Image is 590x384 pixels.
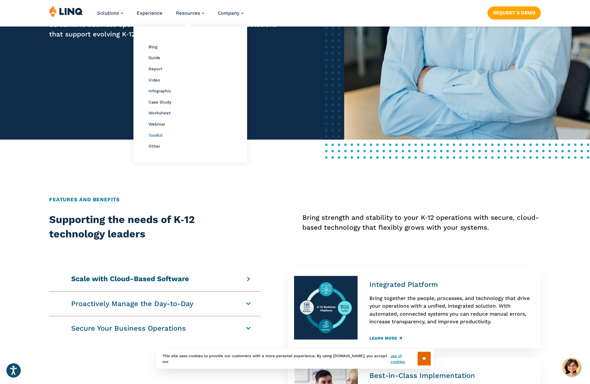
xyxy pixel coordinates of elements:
[148,44,157,49] a: Blog
[176,10,200,16] span: Resources
[71,324,231,333] h4: Secure Your Business Operations
[148,111,171,115] a: Worksheet
[369,295,530,325] span: Bring together the people, processes, and technology that drive your operations with a unified, i...
[148,122,165,127] a: Webinar
[148,88,171,93] a: Infographic
[148,78,160,82] a: Video
[97,5,244,26] nav: Primary Navigation
[218,10,239,16] span: Company
[97,10,123,16] a: Solutions
[49,20,282,39] p: Streamline business operations with secure, interoperable solutions that support evolving K‑12 te...
[97,10,119,16] span: Solutions
[49,5,83,17] img: LINQ | K‑12 Software
[218,10,244,16] a: Company
[137,10,163,16] a: Experience
[390,353,418,365] a: use of cookies.
[148,133,163,138] a: Toolkit
[71,274,231,283] h4: Scale with Cloud-Based Software
[148,55,160,60] a: Guide
[176,10,204,16] a: Resources
[148,66,163,71] a: Report
[302,212,541,233] p: Bring strength and stability to your K‑12 operations with secure, cloud-based technology that fle...
[488,5,541,19] nav: Button Navigation
[369,336,402,340] a: Learn More
[148,100,171,104] a: Case Study
[49,196,541,204] h2: Features and Benefits
[148,144,160,149] a: Other
[369,280,534,289] h4: Integrated Platform
[49,212,246,242] h2: Supporting the needs of K‑12 technology leaders
[563,358,580,376] button: Hello, have a question? Let’s chat.
[156,349,434,369] div: This site uses cookies to provide our customers with a more personal experience. By using [DOMAIN...
[71,299,231,308] h4: Proactively Manage the Day-to-Day
[488,6,541,19] a: Request a Demo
